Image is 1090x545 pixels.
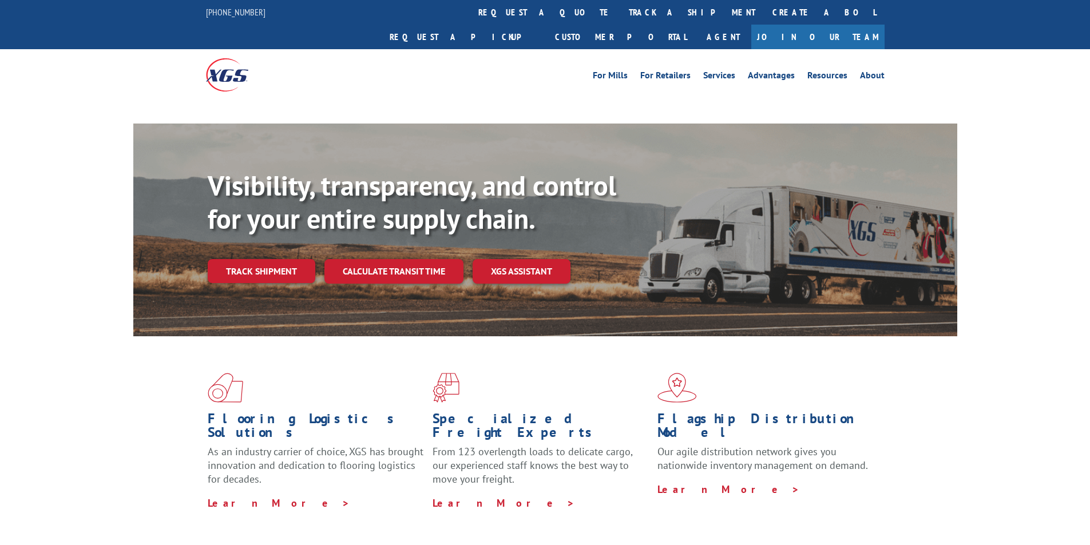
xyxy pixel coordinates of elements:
a: Learn More > [433,496,575,510]
img: xgs-icon-total-supply-chain-intelligence-red [208,373,243,403]
a: For Retailers [640,71,691,83]
a: Services [703,71,735,83]
a: Resources [807,71,847,83]
a: Learn More > [657,483,800,496]
span: Our agile distribution network gives you nationwide inventory management on demand. [657,445,868,472]
a: Join Our Team [751,25,885,49]
b: Visibility, transparency, and control for your entire supply chain. [208,168,616,236]
span: As an industry carrier of choice, XGS has brought innovation and dedication to flooring logistics... [208,445,423,486]
p: From 123 overlength loads to delicate cargo, our experienced staff knows the best way to move you... [433,445,649,496]
a: Request a pickup [381,25,546,49]
a: [PHONE_NUMBER] [206,6,265,18]
a: Learn More > [208,496,350,510]
a: Advantages [748,71,795,83]
a: Calculate transit time [324,259,463,284]
h1: Flagship Distribution Model [657,412,874,445]
a: Agent [695,25,751,49]
img: xgs-icon-focused-on-flooring-red [433,373,459,403]
a: XGS ASSISTANT [473,259,570,284]
a: For Mills [593,71,628,83]
h1: Specialized Freight Experts [433,412,649,445]
a: About [860,71,885,83]
a: Track shipment [208,259,315,283]
a: Customer Portal [546,25,695,49]
img: xgs-icon-flagship-distribution-model-red [657,373,697,403]
h1: Flooring Logistics Solutions [208,412,424,445]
